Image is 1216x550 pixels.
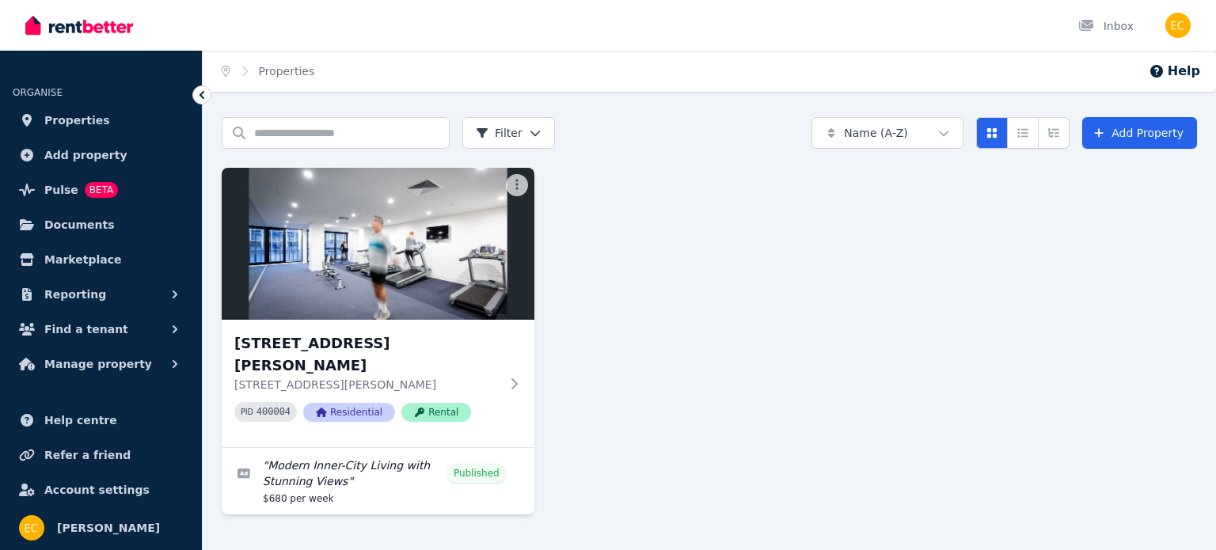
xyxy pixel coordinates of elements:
button: Manage property [13,348,189,380]
a: Marketplace [13,244,189,275]
span: Name (A-Z) [844,125,908,141]
span: Manage property [44,355,152,374]
span: Documents [44,215,115,234]
span: Account settings [44,480,150,499]
small: PID [241,408,253,416]
img: 1311/65 Dudley St, West Melbourne [222,168,534,320]
span: Help centre [44,411,117,430]
img: RentBetter [25,13,133,37]
button: Name (A-Z) [811,117,963,149]
button: Card view [976,117,1008,149]
div: View options [976,117,1070,149]
span: [PERSON_NAME] [57,518,160,537]
a: 1311/65 Dudley St, West Melbourne[STREET_ADDRESS][PERSON_NAME][STREET_ADDRESS][PERSON_NAME]PID 40... [222,168,534,447]
span: Find a tenant [44,320,128,339]
nav: Breadcrumb [203,51,333,92]
a: Refer a friend [13,439,189,471]
a: Account settings [13,474,189,506]
span: Refer a friend [44,446,131,465]
span: Residential [303,403,395,422]
a: Properties [13,104,189,136]
button: Reporting [13,279,189,310]
a: Help centre [13,404,189,436]
button: More options [506,174,528,196]
span: BETA [85,182,118,198]
a: Add property [13,139,189,171]
p: [STREET_ADDRESS][PERSON_NAME] [234,377,500,393]
span: Marketplace [44,250,121,269]
a: Documents [13,209,189,241]
span: Add property [44,146,127,165]
span: Pulse [44,180,78,199]
a: PulseBETA [13,174,189,206]
button: Find a tenant [13,313,189,345]
span: Rental [401,403,471,422]
span: ORGANISE [13,87,63,98]
button: Compact list view [1007,117,1039,149]
img: Eva Chang [19,515,44,541]
button: Expanded list view [1038,117,1070,149]
iframe: Intercom live chat [1162,496,1200,534]
a: Properties [259,65,315,78]
div: Inbox [1078,18,1134,34]
button: Help [1149,62,1200,81]
span: Properties [44,111,110,130]
h3: [STREET_ADDRESS][PERSON_NAME] [234,332,500,377]
code: 400004 [256,407,291,418]
a: Add Property [1082,117,1197,149]
button: Filter [462,117,555,149]
a: Edit listing: Modern Inner-City Living with Stunning Views [222,448,534,514]
span: Reporting [44,285,106,304]
span: Filter [476,125,522,141]
img: Eva Chang [1165,13,1191,38]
